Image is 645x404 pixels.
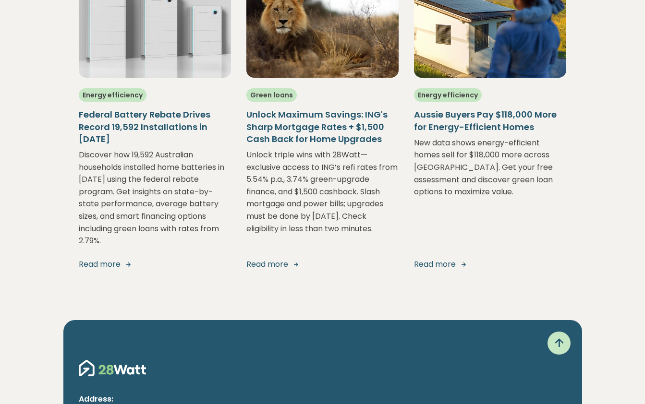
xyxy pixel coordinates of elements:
[79,358,146,378] img: 28Watt
[79,88,146,102] span: Energy efficiency
[79,108,231,145] h5: Federal Battery Rebate Drives Record 19,592 Installations in [DATE]
[414,88,482,102] span: Energy efficiency
[79,149,231,247] p: Discover how 19,592 Australian households installed home batteries in [DATE] using the federal re...
[246,259,399,270] a: Read more
[414,101,566,136] a: Aussie Buyers Pay $118,000 More for Energy-Efficient Homes
[414,259,566,270] a: Read more
[246,101,399,149] a: Unlock Maximum Savings: ING's Sharp Mortgage Rates + $1,500 Cash Back for Home Upgrades
[246,88,297,102] span: Green loans
[246,149,399,247] p: Unlock triple wins with 28Watt—exclusive access to ING’s refi rates from 5.54% p.a., 3.74% green-...
[414,108,566,132] h5: Aussie Buyers Pay $118,000 More for Energy-Efficient Homes
[79,101,231,149] a: Federal Battery Rebate Drives Record 19,592 Installations in [DATE]
[414,137,566,247] p: New data shows energy-efficient homes sell for $118,000 more across [GEOGRAPHIC_DATA]. Get your f...
[246,108,399,145] h5: Unlock Maximum Savings: ING's Sharp Mortgage Rates + $1,500 Cash Back for Home Upgrades
[430,18,645,404] iframe: Chat Widget
[79,259,231,270] a: Read more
